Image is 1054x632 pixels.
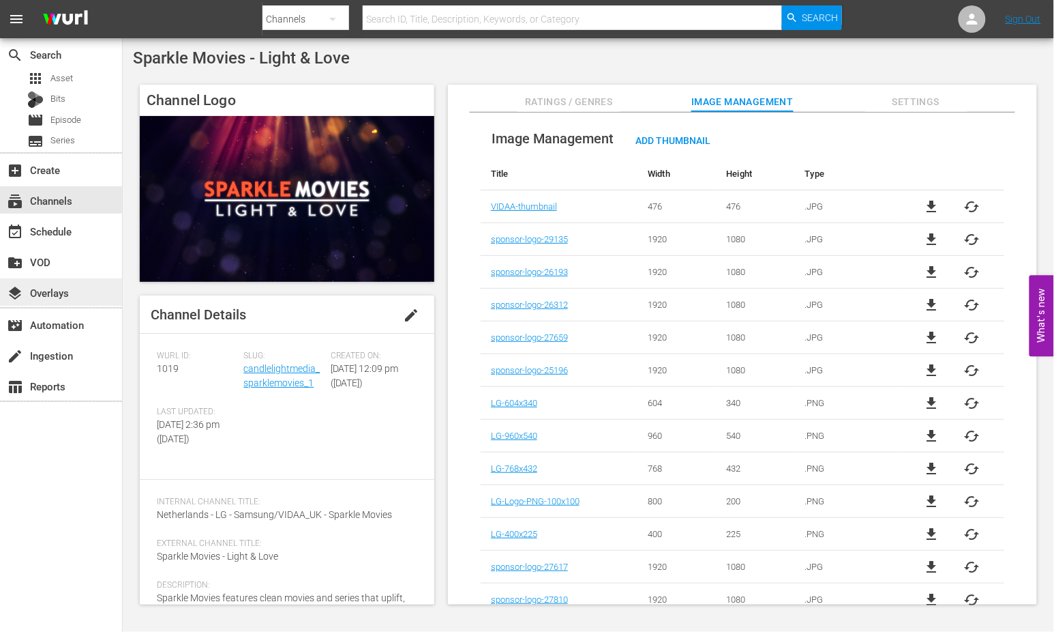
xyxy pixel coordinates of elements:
button: cached [964,461,980,477]
a: sponsor-logo-26193 [491,267,568,277]
span: 1019 [157,363,179,374]
span: Wurl ID: [157,351,237,362]
td: 1920 [637,354,716,387]
td: 1080 [717,551,795,584]
span: Settings [865,94,967,111]
span: Schedule [7,224,23,240]
span: Ratings / Genres [517,94,620,111]
span: [DATE] 2:36 pm ([DATE]) [157,419,220,444]
td: .PNG [795,518,900,551]
a: file_download [924,362,940,379]
td: 432 [717,453,795,485]
td: .PNG [795,485,900,518]
td: .JPG [795,256,900,289]
a: file_download [924,461,940,477]
span: file_download [924,526,940,543]
td: 960 [637,420,716,453]
a: file_download [924,264,940,281]
button: cached [964,231,980,248]
span: Overlays [7,285,23,302]
button: Search [782,5,842,30]
td: 1080 [717,223,795,256]
td: .JPG [795,354,900,387]
span: External Channel Title: [157,538,410,549]
span: Asset [50,72,73,85]
span: Automation [7,317,23,334]
span: Search [7,47,23,63]
td: .PNG [795,420,900,453]
span: menu [8,11,25,27]
span: Image Management [691,94,794,111]
span: Ingestion [7,348,23,364]
td: 400 [637,518,716,551]
span: Asset [27,70,44,87]
span: Add Thumbnail [624,135,721,146]
td: 1080 [717,354,795,387]
td: 1080 [717,289,795,321]
span: file_download [924,199,940,215]
a: file_download [924,231,940,248]
td: 1920 [637,584,716,616]
button: cached [964,362,980,379]
button: cached [964,526,980,543]
span: cached [964,428,980,444]
button: cached [964,493,980,510]
span: Reports [7,379,23,395]
span: Search [802,5,839,30]
td: 1920 [637,223,716,256]
th: Title [481,158,637,190]
a: file_download [924,297,940,313]
span: Slug: [243,351,323,362]
button: cached [964,264,980,281]
a: file_download [924,493,940,510]
td: 1080 [717,584,795,616]
a: VIDAA-thumbnail [491,201,557,212]
span: file_download [924,592,940,608]
td: 1080 [717,256,795,289]
a: LG-Logo-PNG-100x100 [491,496,579,506]
span: Internal Channel Title: [157,497,410,508]
span: edit [403,307,419,324]
span: Episode [27,112,44,128]
td: 1920 [637,551,716,584]
td: 1080 [717,321,795,354]
span: cached [964,330,980,346]
button: cached [964,297,980,313]
td: 340 [717,387,795,420]
span: Sparkle Movies - Light & Love [133,48,350,68]
td: 476 [717,190,795,223]
td: .PNG [795,387,900,420]
button: cached [964,559,980,575]
a: LG-400x225 [491,529,537,539]
td: 1920 [637,321,716,354]
td: 1920 [637,289,716,321]
span: Last Updated: [157,407,237,418]
a: file_download [924,428,940,444]
a: file_download [924,330,940,346]
span: Channel Details [151,306,246,323]
img: ans4CAIJ8jUAAAAAAAAAAAAAAAAAAAAAAAAgQb4GAAAAAAAAAAAAAAAAAAAAAAAAJMjXAAAAAAAAAAAAAAAAAAAAAAAAgAT5G... [33,3,98,35]
a: sponsor-logo-27617 [491,562,568,572]
a: sponsor-logo-29135 [491,234,568,244]
td: 540 [717,420,795,453]
button: Open Feedback Widget [1029,276,1054,357]
td: .JPG [795,289,900,321]
button: cached [964,199,980,215]
span: Sparkle Movies - Light & Love [157,551,278,562]
td: .JPG [795,551,900,584]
